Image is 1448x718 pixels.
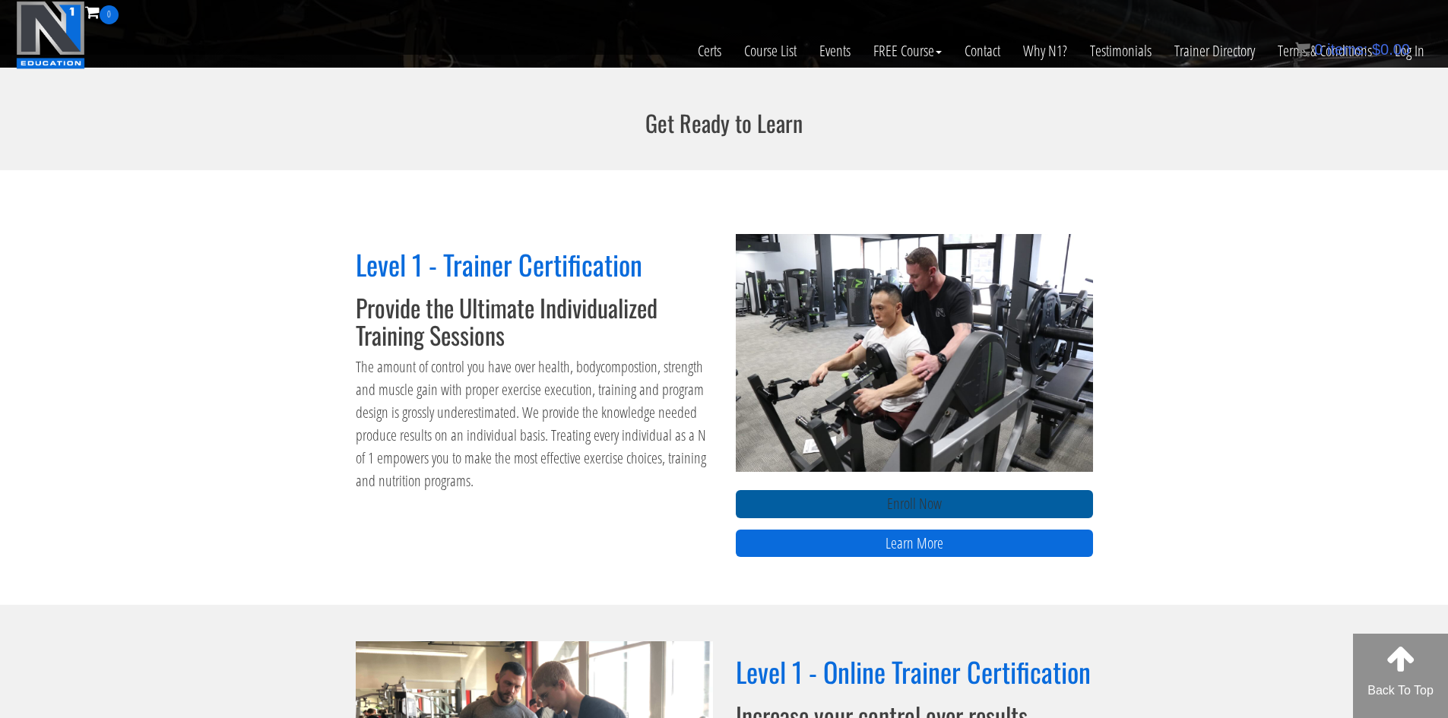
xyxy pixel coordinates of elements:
a: 0 items: $0.00 [1295,41,1410,58]
a: Certs [686,24,733,77]
img: n1-trainer [736,234,1093,472]
h2: Level 1 - Trainer Certification [356,249,713,280]
span: 0 [100,5,119,24]
a: Log In [1383,24,1436,77]
a: Events [808,24,862,77]
h2: Get Ready to Learn [420,110,1028,135]
a: Course List [733,24,808,77]
a: Trainer Directory [1163,24,1266,77]
img: n1-education [16,1,85,69]
a: Testimonials [1079,24,1163,77]
a: Why N1? [1012,24,1079,77]
a: FREE Course [862,24,953,77]
span: items: [1327,41,1367,58]
span: 0 [1314,41,1323,58]
h2: Level 1 - Online Trainer Certification [736,656,1093,687]
p: The amount of control you have over health, bodycompostion, strength and muscle gain with proper ... [356,356,713,492]
img: icon11.png [1295,42,1310,57]
a: 0 [85,2,119,22]
a: Enroll Now [736,490,1093,518]
bdi: 0.00 [1372,41,1410,58]
h3: Provide the Ultimate Individualized Training Sessions [356,294,713,347]
a: Learn More [736,530,1093,558]
span: $ [1372,41,1380,58]
a: Terms & Conditions [1266,24,1383,77]
a: Contact [953,24,1012,77]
